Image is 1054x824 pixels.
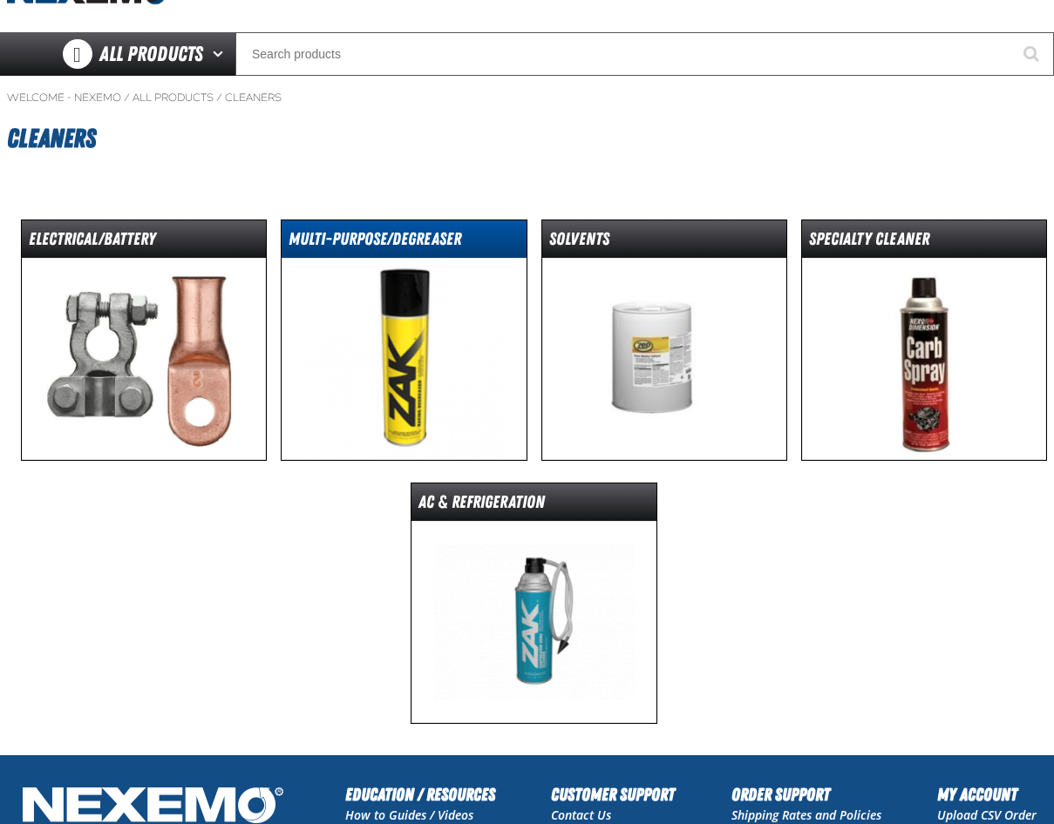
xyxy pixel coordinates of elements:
[21,220,267,461] a: Electrical/Battery
[802,258,1046,460] img: Specialty Cleaner
[411,483,656,724] a: AC & Refrigeration
[22,227,266,258] dt: Electrical/Battery
[345,781,495,807] h2: Education / Resources
[22,258,266,460] img: Electrical/Battery
[345,807,473,823] a: How to Guides / Videos
[99,38,203,70] span: All Products
[1010,32,1054,76] button: Start Searching
[731,781,881,807] h2: Order Support
[7,91,1047,105] nav: Breadcrumbs
[133,91,214,105] a: All Products
[937,781,1037,807] h2: My Account
[542,258,786,460] img: Solvents
[124,91,130,105] span: /
[7,91,121,105] a: Welcome - Nexemo
[937,807,1037,823] a: Upload CSV Order
[281,220,527,461] a: Multi-Purpose/Degreaser
[551,781,675,807] h2: Customer Support
[411,490,656,521] dt: AC & Refrigeration
[282,227,526,258] dt: Multi-Purpose/Degreaser
[802,227,1046,258] dt: Specialty Cleaner
[542,227,786,258] dt: Solvents
[801,220,1047,461] a: Specialty Cleaner
[411,521,656,723] img: AC & Refrigeration
[207,32,235,76] button: Open All Products pages
[7,115,1047,162] h1: Cleaners
[731,807,881,823] a: Shipping Rates and Policies
[551,807,611,823] a: Contact Us
[216,91,222,105] span: /
[235,32,1054,76] input: Search
[282,258,526,460] img: Multi-Purpose/Degreaser
[225,91,282,105] a: Cleaners
[541,220,787,461] a: Solvents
